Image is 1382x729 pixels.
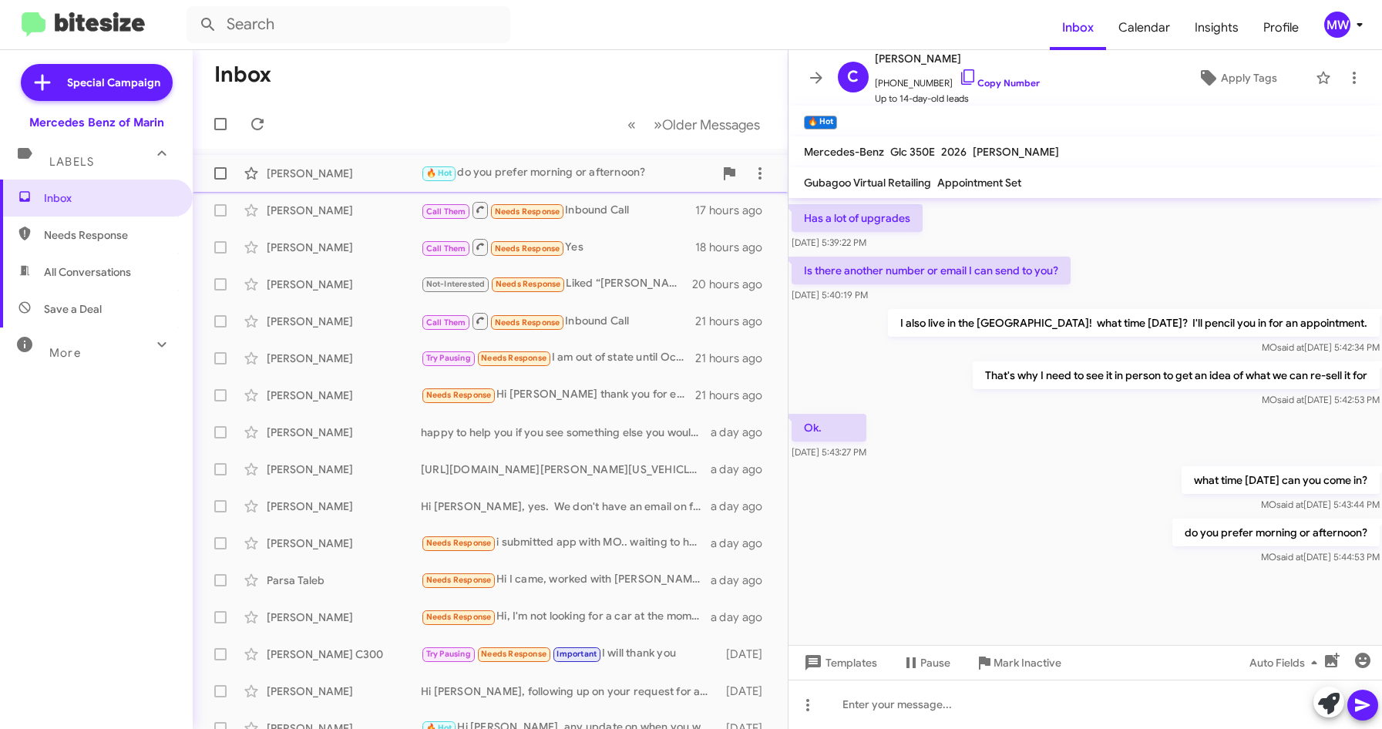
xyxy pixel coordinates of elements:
[847,65,859,89] span: C
[426,612,492,622] span: Needs Response
[426,244,466,254] span: Call Them
[267,240,421,255] div: [PERSON_NAME]
[44,264,131,280] span: All Conversations
[49,346,81,360] span: More
[267,684,421,699] div: [PERSON_NAME]
[789,649,889,677] button: Templates
[1182,5,1251,50] span: Insights
[421,499,711,514] div: Hi [PERSON_NAME], yes. We don't have an email on file for you. What is your email address and I'l...
[875,68,1040,91] span: [PHONE_NUMBER]
[421,462,711,477] div: [URL][DOMAIN_NAME][PERSON_NAME][US_VEHICLE_IDENTIFICATION_NUMBER]
[695,351,775,366] div: 21 hours ago
[495,317,560,328] span: Needs Response
[618,109,645,140] button: Previous
[711,462,775,477] div: a day ago
[421,275,692,293] div: Liked “[PERSON_NAME], feel free to contact me at any time with any questions”
[29,115,164,130] div: Mercedes Benz of Marin
[695,240,775,255] div: 18 hours ago
[421,645,721,663] div: I will thank you
[692,277,775,292] div: 20 hours ago
[267,610,421,625] div: [PERSON_NAME]
[1050,5,1106,50] a: Inbox
[695,388,775,403] div: 21 hours ago
[421,684,721,699] div: Hi [PERSON_NAME], following up on your request for assistance. How can I assist you?
[654,115,662,134] span: »
[421,386,695,404] div: Hi [PERSON_NAME] thank you for everything, but we decided to wait. We will reach out to you soon....
[267,388,421,403] div: [PERSON_NAME]
[1261,341,1379,353] span: MO [DATE] 5:42:34 PM
[941,145,967,159] span: 2026
[711,573,775,588] div: a day ago
[267,573,421,588] div: Parsa Taleb
[875,91,1040,106] span: Up to 14-day-old leads
[421,425,711,440] div: happy to help you if you see something else you would consider
[695,203,775,218] div: 17 hours ago
[804,176,931,190] span: Gubagoo Virtual Retailing
[1276,551,1303,563] span: said at
[426,168,452,178] span: 🔥 Hot
[421,534,711,552] div: i submitted app with MO.. waiting to hear back first
[426,649,471,659] span: Try Pausing
[711,536,775,551] div: a day ago
[1260,551,1379,563] span: MO [DATE] 5:44:53 PM
[804,116,837,129] small: 🔥 Hot
[1106,5,1182,50] a: Calendar
[1324,12,1350,38] div: MW
[421,349,695,367] div: I am out of state until October But at this time, I think we are picking a Range Rover Thank you ...
[1260,499,1379,510] span: MO [DATE] 5:43:44 PM
[67,75,160,90] span: Special Campaign
[187,6,510,43] input: Search
[421,200,695,220] div: Inbound Call
[804,145,884,159] span: Mercedes-Benz
[267,499,421,514] div: [PERSON_NAME]
[421,311,695,331] div: Inbound Call
[1221,64,1277,92] span: Apply Tags
[426,353,471,363] span: Try Pausing
[889,649,963,677] button: Pause
[890,145,935,159] span: Glc 350E
[267,462,421,477] div: [PERSON_NAME]
[267,314,421,329] div: [PERSON_NAME]
[792,446,866,458] span: [DATE] 5:43:27 PM
[267,277,421,292] div: [PERSON_NAME]
[481,649,546,659] span: Needs Response
[267,166,421,181] div: [PERSON_NAME]
[1261,394,1379,405] span: MO [DATE] 5:42:53 PM
[994,649,1061,677] span: Mark Inactive
[721,684,775,699] div: [DATE]
[920,649,950,677] span: Pause
[421,608,711,626] div: Hi, I'm not looking for a car at the moment. I will reach back out when I am. Thank you
[44,227,175,243] span: Needs Response
[267,425,421,440] div: [PERSON_NAME]
[662,116,760,133] span: Older Messages
[695,314,775,329] div: 21 hours ago
[792,257,1071,284] p: Is there another number or email I can send to you?
[959,77,1040,89] a: Copy Number
[792,289,868,301] span: [DATE] 5:40:19 PM
[875,49,1040,68] span: [PERSON_NAME]
[711,610,775,625] div: a day ago
[801,649,877,677] span: Templates
[44,190,175,206] span: Inbox
[619,109,769,140] nav: Page navigation example
[421,237,695,257] div: Yes
[721,647,775,662] div: [DATE]
[627,115,636,134] span: «
[972,361,1379,389] p: That's why I need to see it in person to get an idea of what we can re-sell it for
[21,64,173,101] a: Special Campaign
[1276,341,1303,353] span: said at
[711,425,775,440] div: a day ago
[711,499,775,514] div: a day ago
[887,309,1379,337] p: I also live in the [GEOGRAPHIC_DATA]! what time [DATE]? I'll pencil you in for an appointment.
[267,536,421,551] div: [PERSON_NAME]
[44,301,102,317] span: Save a Deal
[937,176,1021,190] span: Appointment Set
[1251,5,1311,50] a: Profile
[792,204,923,232] p: Has a lot of upgrades
[267,203,421,218] div: [PERSON_NAME]
[426,575,492,585] span: Needs Response
[973,145,1059,159] span: [PERSON_NAME]
[1276,394,1303,405] span: said at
